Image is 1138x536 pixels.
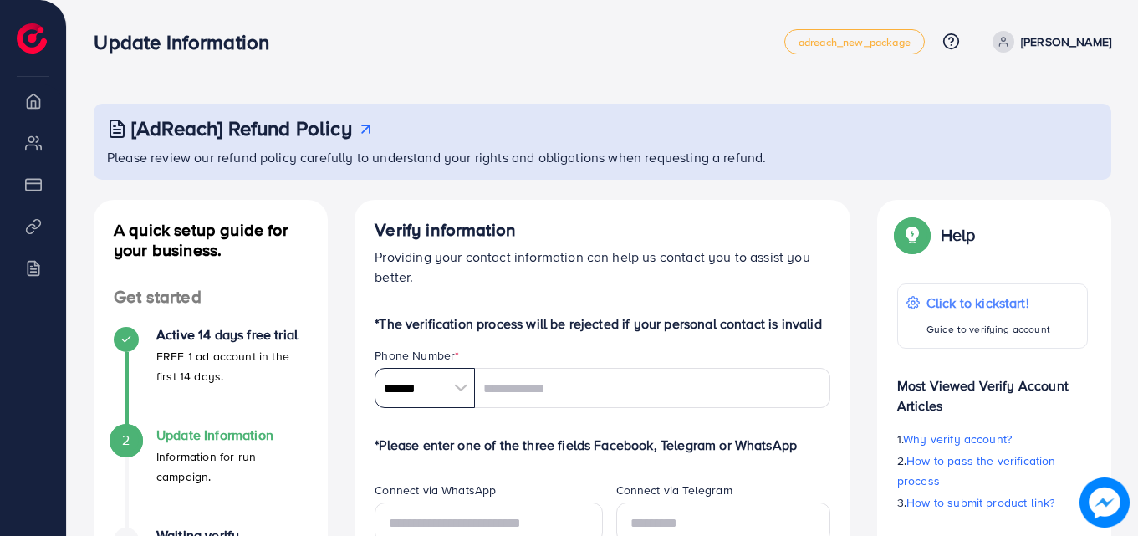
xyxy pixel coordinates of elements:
img: Popup guide [897,220,927,250]
p: FREE 1 ad account in the first 14 days. [156,346,308,386]
p: *Please enter one of the three fields Facebook, Telegram or WhatsApp [375,435,830,455]
a: adreach_new_package [784,29,925,54]
label: Connect via Telegram [616,482,732,498]
p: Please review our refund policy carefully to understand your rights and obligations when requesti... [107,147,1101,167]
p: Information for run campaign. [156,447,308,487]
span: adreach_new_package [799,37,911,48]
h4: Update Information [156,427,308,443]
p: Guide to verifying account [926,319,1050,339]
span: 2 [122,431,130,450]
span: Why verify account? [903,431,1012,447]
li: Active 14 days free trial [94,327,328,427]
p: Providing your contact information can help us contact you to assist you better. [375,247,830,287]
li: Update Information [94,427,328,528]
img: image [1079,477,1130,528]
p: *The verification process will be rejected if your personal contact is invalid [375,314,830,334]
h4: A quick setup guide for your business. [94,220,328,260]
p: Click to kickstart! [926,293,1050,313]
p: Most Viewed Verify Account Articles [897,362,1088,416]
p: Help [941,225,976,245]
p: 3. [897,493,1088,513]
label: Phone Number [375,347,459,364]
label: Connect via WhatsApp [375,482,496,498]
a: [PERSON_NAME] [986,31,1111,53]
h4: Get started [94,287,328,308]
p: 2. [897,451,1088,491]
span: How to pass the verification process [897,452,1056,489]
h3: [AdReach] Refund Policy [131,116,352,140]
img: logo [17,23,47,54]
p: 1. [897,429,1088,449]
h3: Update Information [94,30,283,54]
h4: Active 14 days free trial [156,327,308,343]
h4: Verify information [375,220,830,241]
span: How to submit product link? [906,494,1054,511]
p: [PERSON_NAME] [1021,32,1111,52]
